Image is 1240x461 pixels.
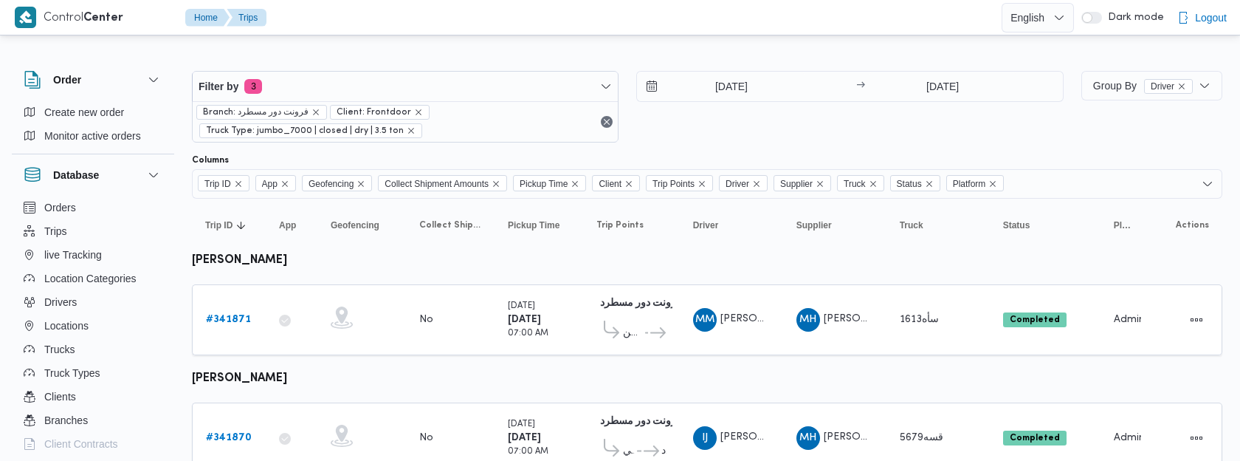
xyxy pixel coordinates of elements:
[571,180,579,188] button: Remove Pickup Time from selection in this group
[206,124,404,137] span: Truck Type: jumbo_7000 | closed | dry | 3.5 ton
[1202,178,1213,190] button: Open list of options
[1114,315,1145,324] span: Admin
[1003,431,1067,445] span: Completed
[900,219,923,231] span: Truck
[1081,71,1222,100] button: Group ByDriverremove selected entity
[331,219,379,231] span: Geofencing
[44,364,100,382] span: Truck Types
[235,219,247,231] svg: Sorted in descending order
[816,180,824,188] button: Remove Supplier from selection in this group
[44,435,118,453] span: Client Contracts
[18,124,168,148] button: Monitor active orders
[844,176,866,192] span: Truck
[206,315,251,324] b: # 341871
[508,219,559,231] span: Pickup Time
[204,176,231,192] span: Trip ID
[596,219,644,231] span: Trip Points
[1151,80,1174,93] span: Driver
[18,100,168,124] button: Create new order
[1176,219,1209,231] span: Actions
[824,314,908,324] span: [PERSON_NAME]
[780,176,813,192] span: Supplier
[508,433,541,443] b: [DATE]
[44,199,76,216] span: Orders
[44,293,77,311] span: Drivers
[330,105,430,120] span: Client: Frontdoor
[1108,214,1141,237] button: Platform
[693,426,717,450] div: Ibrahem Jabril Muhammad Ahmad Jmuaah
[623,324,643,342] span: كارفور العاشر من [DATE]
[44,412,88,429] span: Branches
[1195,9,1227,27] span: Logout
[1171,3,1233,33] button: Logout
[508,448,548,456] small: 07:00 AM
[378,175,507,191] span: Collect Shipment Amounts
[953,176,986,192] span: Platform
[325,214,399,237] button: Geofencing
[1010,434,1060,443] b: Completed
[508,420,535,428] small: [DATE]
[508,302,535,310] small: [DATE]
[192,154,229,166] label: Columns
[18,409,168,432] button: Branches
[199,78,238,95] span: Filter by
[419,313,433,327] div: No
[693,219,719,231] span: Driver
[273,214,310,237] button: App
[1185,308,1208,332] button: Actions
[774,175,831,191] span: Supplier
[255,175,296,191] span: App
[44,222,67,240] span: Trips
[661,443,666,460] span: فرونت دور مسطرد
[18,267,168,290] button: Location Categories
[513,175,586,191] span: Pickup Time
[206,429,252,447] a: #341870
[508,329,548,338] small: 07:00 AM
[598,113,616,131] button: Remove
[502,214,576,237] button: Pickup Time
[199,123,422,138] span: Truck Type: jumbo_7000 | closed | dry | 3.5 ton
[719,175,768,191] span: Driver
[946,175,1005,191] span: Platform
[414,108,423,117] button: remove selected entity
[687,214,776,237] button: Driver
[53,166,99,184] h3: Database
[592,175,640,191] span: Client
[1003,219,1030,231] span: Status
[1093,80,1193,92] span: Group By Driver
[18,432,168,456] button: Client Contracts
[693,308,717,332] div: Mahmood Muhammad Mahmood Farj
[193,72,618,101] button: Filter by3 active filters
[1185,426,1208,450] button: Actions
[869,180,878,188] button: Remove Truck from selection in this group
[18,314,168,338] button: Locations
[309,176,354,192] span: Geofencing
[280,180,289,188] button: Remove App from selection in this group
[492,180,500,188] button: Remove Collect Shipment Amounts from selection in this group
[53,71,81,89] h3: Order
[799,308,816,332] span: MH
[894,214,982,237] button: Truck
[600,417,682,426] b: فرونت دور مسطرد
[311,108,320,117] button: remove selected entity
[15,7,36,28] img: X8yXhbKr1z7QwAAAABJRU5ErkJggg==
[720,432,805,442] span: [PERSON_NAME]
[44,388,76,406] span: Clients
[890,175,940,191] span: Status
[18,385,168,409] button: Clients
[206,311,251,329] a: #341871
[24,71,162,89] button: Order
[18,196,168,219] button: Orders
[1177,82,1186,91] button: remove selected entity
[44,246,102,264] span: live Tracking
[520,176,568,192] span: Pickup Time
[697,180,706,188] button: Remove Trip Points from selection in this group
[752,180,761,188] button: Remove Driver from selection in this group
[279,219,296,231] span: App
[900,433,943,443] span: قسه5679
[83,13,123,24] b: Center
[302,175,372,191] span: Geofencing
[600,298,682,308] b: فرونت دور مسطرد
[1144,79,1193,94] span: Driver
[623,443,635,460] span: ويلز مدينتي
